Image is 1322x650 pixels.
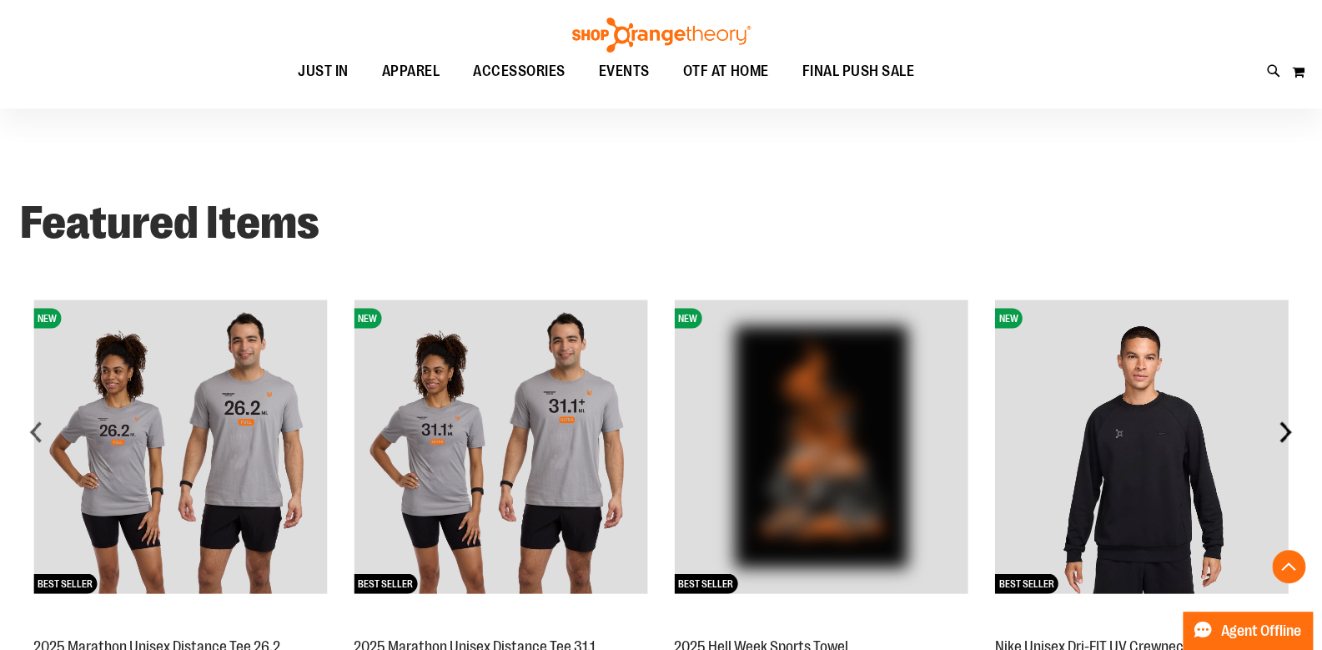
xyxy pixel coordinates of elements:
a: OTF AT HOME [666,53,786,91]
span: BEST SELLER [33,573,97,593]
span: NEW [674,308,701,328]
span: OTF AT HOME [683,53,769,90]
div: prev [20,415,53,448]
a: EVENTS [582,53,666,91]
span: APPAREL [382,53,440,90]
span: NEW [994,308,1022,328]
a: 2025 Marathon Unisex Distance Tee 26.2NEWBEST SELLER [33,619,327,632]
img: OTF 2025 Hell Week Event Retail [674,300,968,593]
a: 2025 Marathon Unisex Distance Tee 31.1NEWBEST SELLER [354,619,647,632]
span: FINAL PUSH SALE [802,53,914,90]
span: BEST SELLER [354,573,417,593]
a: OTF 2025 Hell Week Event RetailNEWBEST SELLER [674,619,968,632]
span: Agent Offline [1221,623,1301,639]
a: Nike Unisex Dri-FIT UV CrewneckNEWBEST SELLER [994,619,1288,632]
span: BEST SELLER [674,573,737,593]
a: FINAL PUSH SALE [785,53,931,91]
a: JUST IN [281,53,365,91]
span: ACCESSORIES [473,53,565,90]
img: 2025 Marathon Unisex Distance Tee 31.1 [354,300,647,593]
img: Nike Unisex Dri-FIT UV Crewneck [994,300,1288,593]
strong: Featured Items [20,197,319,249]
span: BEST SELLER [994,573,1058,593]
img: 2025 Marathon Unisex Distance Tee 26.2 [33,300,327,593]
span: NEW [354,308,381,328]
a: APPAREL [365,53,457,91]
a: ACCESSORIES [456,53,582,91]
button: Back To Top [1272,550,1305,583]
div: next [1269,415,1302,448]
img: Shop Orangetheory [570,18,753,53]
span: NEW [33,308,61,328]
span: JUST IN [298,53,349,90]
button: Agent Offline [1183,612,1312,650]
span: EVENTS [599,53,650,90]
